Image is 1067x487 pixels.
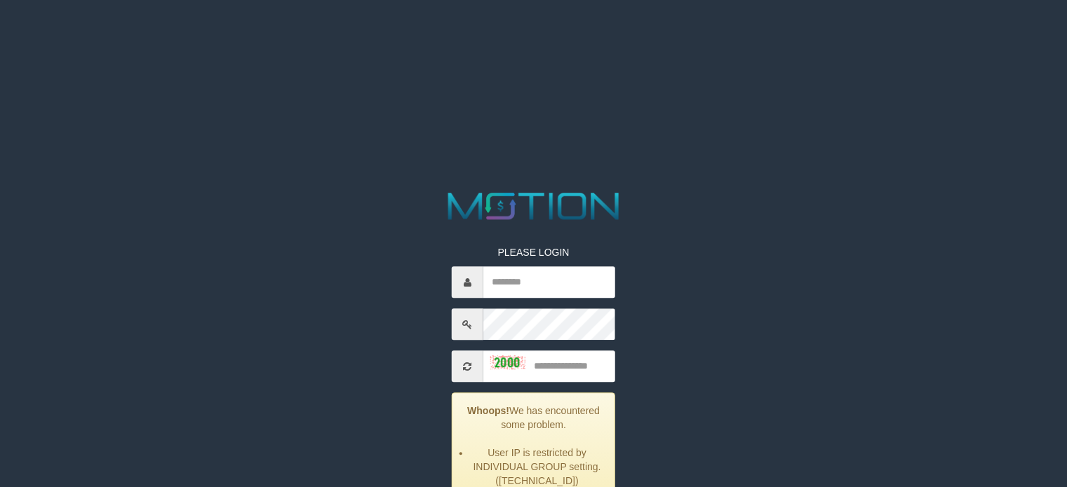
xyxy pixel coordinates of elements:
img: captcha [490,355,525,369]
img: MOTION_logo.png [440,188,626,224]
strong: Whoops! [467,406,509,417]
p: PLEASE LOGIN [452,246,615,260]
